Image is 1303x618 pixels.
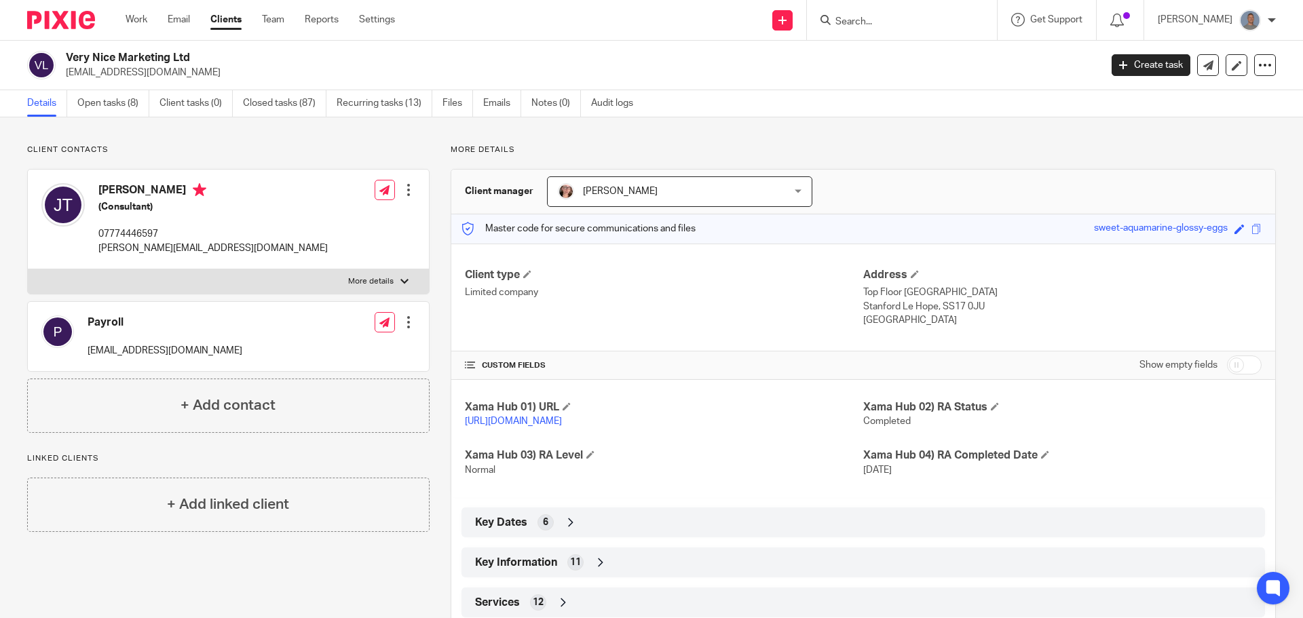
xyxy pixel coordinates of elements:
img: Louise.jpg [558,183,574,199]
p: Top Floor [GEOGRAPHIC_DATA] [863,286,1262,299]
span: [DATE] [863,465,892,475]
a: Open tasks (8) [77,90,149,117]
a: Email [168,13,190,26]
span: [PERSON_NAME] [583,187,658,196]
p: Master code for secure communications and files [461,222,696,235]
div: sweet-aquamarine-glossy-eggs [1094,221,1228,237]
p: [EMAIL_ADDRESS][DOMAIN_NAME] [66,66,1091,79]
p: 07774446597 [98,227,328,241]
h2: Very Nice Marketing Ltd [66,51,886,65]
a: Client tasks (0) [159,90,233,117]
span: Key Information [475,556,557,570]
p: Limited company [465,286,863,299]
span: Services [475,596,520,610]
a: Closed tasks (87) [243,90,326,117]
a: Settings [359,13,395,26]
a: Create task [1112,54,1190,76]
a: Emails [483,90,521,117]
h4: Client type [465,268,863,282]
h5: (Consultant) [98,200,328,214]
p: [PERSON_NAME] [1158,13,1232,26]
h4: [PERSON_NAME] [98,183,328,200]
a: [URL][DOMAIN_NAME] [465,417,562,426]
span: Get Support [1030,15,1082,24]
i: Primary [193,183,206,197]
h4: + Add linked client [167,494,289,515]
h4: CUSTOM FIELDS [465,360,863,371]
img: James%20Headshot.png [1239,9,1261,31]
p: [GEOGRAPHIC_DATA] [863,313,1262,327]
a: Work [126,13,147,26]
span: Key Dates [475,516,527,530]
a: Recurring tasks (13) [337,90,432,117]
span: 12 [533,596,544,609]
h4: Address [863,268,1262,282]
p: Linked clients [27,453,430,464]
p: [EMAIL_ADDRESS][DOMAIN_NAME] [88,344,242,358]
h4: Xama Hub 02) RA Status [863,400,1262,414]
p: More details [451,144,1276,155]
p: Stanford Le Hope, SS17 0JU [863,300,1262,313]
img: svg%3E [27,51,56,79]
img: svg%3E [41,183,85,227]
input: Search [834,16,956,28]
h3: Client manager [465,185,533,198]
img: svg%3E [41,315,74,348]
a: Files [442,90,473,117]
h4: Payroll [88,315,242,330]
a: Audit logs [591,90,643,117]
span: Completed [863,417,911,426]
a: Details [27,90,67,117]
span: 6 [543,516,548,529]
img: Pixie [27,11,95,29]
h4: + Add contact [181,395,276,416]
h4: Xama Hub 03) RA Level [465,448,863,463]
a: Notes (0) [531,90,581,117]
h4: Xama Hub 04) RA Completed Date [863,448,1262,463]
label: Show empty fields [1139,358,1217,372]
p: Client contacts [27,144,430,155]
p: More details [348,276,394,287]
span: Normal [465,465,495,475]
p: [PERSON_NAME][EMAIL_ADDRESS][DOMAIN_NAME] [98,242,328,255]
h4: Xama Hub 01) URL [465,400,863,414]
a: Reports [305,13,339,26]
a: Clients [210,13,242,26]
a: Team [262,13,284,26]
span: 11 [570,556,581,569]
